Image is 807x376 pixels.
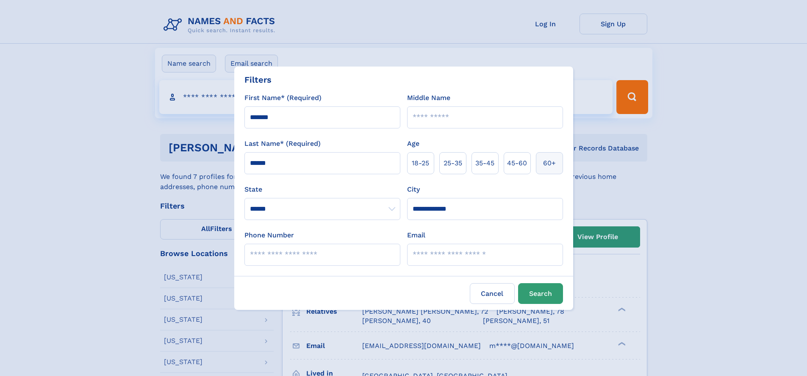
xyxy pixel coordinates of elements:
button: Search [518,283,563,304]
span: 60+ [543,158,556,168]
label: City [407,184,420,195]
div: Filters [244,73,272,86]
label: Last Name* (Required) [244,139,321,149]
label: Phone Number [244,230,294,240]
label: Email [407,230,425,240]
span: 18‑25 [412,158,429,168]
label: Age [407,139,419,149]
span: 25‑35 [444,158,462,168]
label: First Name* (Required) [244,93,322,103]
span: 35‑45 [475,158,494,168]
label: Cancel [470,283,515,304]
label: Middle Name [407,93,450,103]
label: State [244,184,400,195]
span: 45‑60 [507,158,527,168]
